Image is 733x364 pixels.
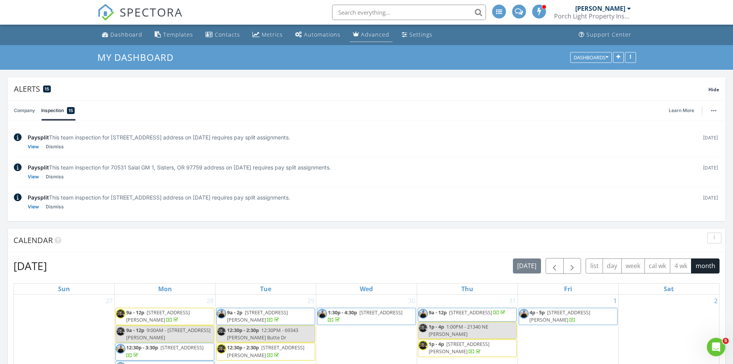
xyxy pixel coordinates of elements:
a: Contacts [202,28,243,42]
div: This team inspection for 70531 Salal GM 1, Sisters, OR 97759 address on [DATE] requires pay split... [28,163,696,171]
img: The Best Home Inspection Software - Spectora [97,4,114,21]
img: info-2c025b9f2229fc06645a.svg [14,193,22,201]
a: Automations (Advanced) [292,28,344,42]
a: Dismiss [46,143,64,151]
span: [STREET_ADDRESS][PERSON_NAME] [126,309,190,323]
span: SPECTORA [120,4,183,20]
div: [DATE] [702,133,719,151]
div: This team inspection for [STREET_ADDRESS] address on [DATE] requires pay split assignments. [28,133,696,141]
span: 1p - 4p [429,341,444,347]
span: 1p - 4p [429,323,444,330]
div: [DATE] [702,163,719,181]
button: [DATE] [513,258,541,273]
a: Wednesday [358,283,374,294]
button: week [621,258,645,273]
button: Next month [563,258,581,274]
a: 1p - 4p [STREET_ADDRESS][PERSON_NAME] [418,339,517,357]
a: 1:30p - 4:30p [STREET_ADDRESS] [317,308,416,325]
img: img_6224.jpeg [116,327,125,336]
span: Paysplit [28,194,49,201]
a: Learn More [669,107,699,114]
div: Dashboards [574,55,608,60]
span: 9a - 12p [429,309,447,316]
span: 5 [723,338,729,344]
img: porchlight_small.jpg [217,309,226,319]
div: Templates [163,31,193,38]
a: 4p - 5p [STREET_ADDRESS][PERSON_NAME] [519,308,618,325]
a: 1:30p - 4:30p [STREET_ADDRESS] [328,309,402,323]
a: View [28,143,39,151]
div: Contacts [215,31,240,38]
span: [STREET_ADDRESS] [359,309,402,316]
span: 9:00AM - [STREET_ADDRESS][PERSON_NAME] [126,327,210,341]
img: info-2c025b9f2229fc06645a.svg [14,163,22,171]
input: Search everything... [332,5,486,20]
a: View [28,203,39,211]
span: [STREET_ADDRESS] [449,309,492,316]
a: 9a - 12p [STREET_ADDRESS][PERSON_NAME] [115,308,214,325]
span: Paysplit [28,134,49,141]
button: Dashboards [570,52,612,63]
a: Support Center [576,28,634,42]
a: Inspection [41,101,75,121]
div: [PERSON_NAME] [575,5,625,12]
span: Paysplit [28,164,49,171]
a: Go to July 29, 2025 [306,295,316,307]
div: This team inspection for [STREET_ADDRESS] address on [DATE] requires pay split assignments. [28,193,696,201]
a: Company [14,101,35,121]
a: View [28,173,39,181]
span: 4p - 5p [529,309,545,316]
a: 12:30p - 2:30p [STREET_ADDRESS][PERSON_NAME] [227,344,304,358]
span: [STREET_ADDRESS][PERSON_NAME] [429,341,489,355]
button: list [586,258,603,273]
span: 15 [68,107,73,114]
img: img_6224.jpeg [217,327,226,336]
a: Go to July 30, 2025 [407,295,417,307]
a: Monday [157,283,174,294]
h2: [DATE] [13,258,47,273]
span: [STREET_ADDRESS][PERSON_NAME] [529,309,590,323]
button: Previous month [546,258,564,274]
a: Templates [152,28,196,42]
a: Go to July 28, 2025 [205,295,215,307]
a: Saturday [662,283,675,294]
div: Advanced [361,31,389,38]
img: porchlight_small.jpg [317,309,327,319]
a: Go to August 1, 2025 [612,295,618,307]
a: 9a - 2p [STREET_ADDRESS][PERSON_NAME] [216,308,315,325]
a: Friday [563,283,574,294]
span: 15 [45,86,49,92]
span: 12:30PM - 69343 [PERSON_NAME] Butte Dr [227,327,298,341]
a: 12:30p - 2:30p [STREET_ADDRESS][PERSON_NAME] [216,343,315,360]
a: Sunday [57,283,72,294]
img: porchlight_small.jpg [418,309,428,319]
span: Calendar [13,235,53,245]
span: 9a - 12p [126,327,144,334]
a: Go to August 2, 2025 [713,295,719,307]
button: cal wk [645,258,671,273]
span: 1:30p - 4:30p [328,309,357,316]
span: 12:30p - 2:30p [227,327,259,334]
a: Dismiss [46,203,64,211]
button: 4 wk [670,258,691,273]
img: img_6224.jpeg [116,309,125,319]
span: [STREET_ADDRESS][PERSON_NAME] [227,344,304,358]
span: Hide [708,86,719,93]
a: 9a - 2p [STREET_ADDRESS][PERSON_NAME] [227,309,288,323]
a: Dashboard [99,28,145,42]
div: Support Center [586,31,631,38]
img: ellipsis-632cfdd7c38ec3a7d453.svg [711,110,716,111]
a: Tuesday [259,283,273,294]
span: 12:30p - 3:30p [126,344,158,351]
a: Dismiss [46,173,64,181]
img: porchlight_small.jpg [519,309,529,319]
a: SPECTORA [97,10,183,27]
img: porchlight_small.jpg [116,344,125,354]
span: 9a - 12p [126,309,144,316]
img: img_6224.jpeg [217,344,226,354]
span: 9a - 2p [227,309,242,316]
img: img_6224.jpeg [418,341,428,350]
a: 4p - 5p [STREET_ADDRESS][PERSON_NAME] [529,309,590,323]
a: 12:30p - 3:30p [STREET_ADDRESS] [126,344,204,358]
div: Settings [409,31,432,38]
